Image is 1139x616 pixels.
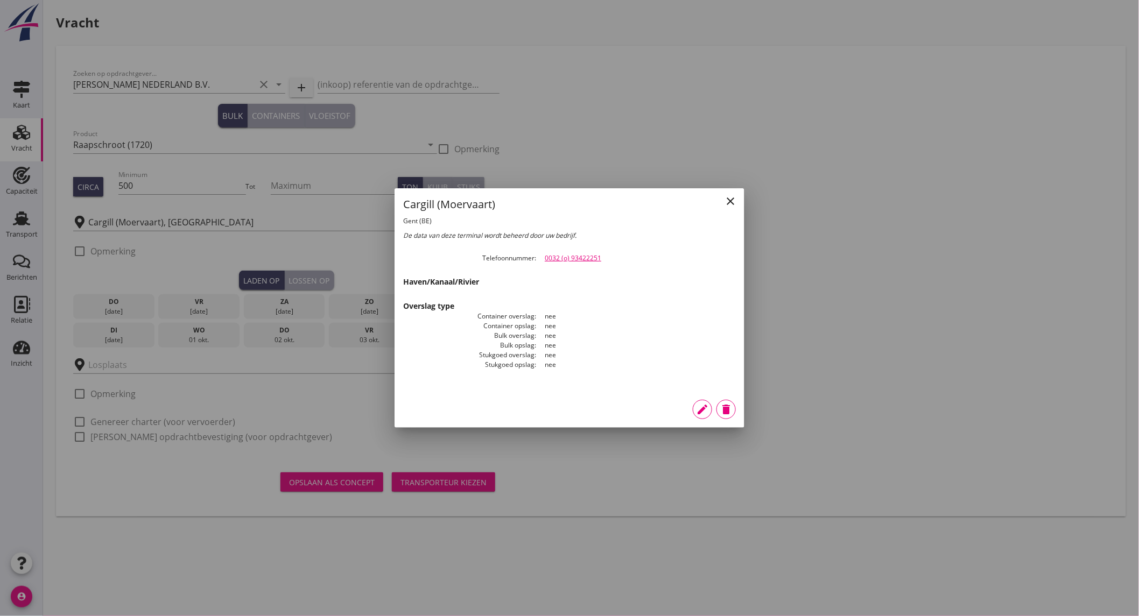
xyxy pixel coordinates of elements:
[403,300,736,311] h3: Overslag type
[536,341,736,350] dd: nee
[403,197,569,211] h1: Cargill (Moervaart)
[403,276,736,287] h3: Haven/Kanaal/Rivier
[536,350,736,360] dd: nee
[724,195,737,208] i: close
[403,321,536,331] dt: Container opslag
[403,217,569,225] h2: Gent (BE)
[720,403,733,416] i: delete
[403,341,536,350] dt: Bulk opslag
[403,231,736,240] div: De data van deze terminal wordt beheerd door uw bedrijf.
[403,350,536,360] dt: Stukgoed overslag
[403,311,536,321] dt: Container overslag
[536,360,736,370] dd: nee
[696,403,709,416] i: edit
[536,321,736,331] dd: nee
[545,253,601,263] a: 0032 (o) 93422251
[403,331,536,341] dt: Bulk overslag
[536,311,736,321] dd: nee
[536,331,736,341] dd: nee
[403,360,536,370] dt: Stukgoed opslag
[403,253,536,263] dt: Telefoonnummer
